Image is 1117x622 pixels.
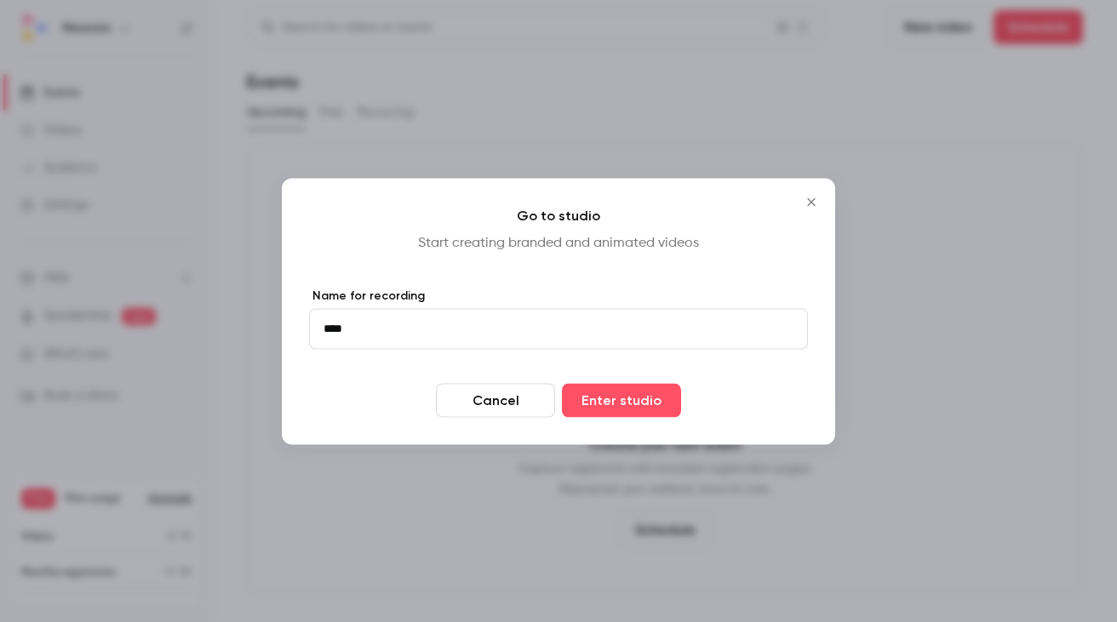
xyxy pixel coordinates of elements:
[309,232,808,253] p: Start creating branded and animated videos
[436,383,555,417] button: Cancel
[794,185,828,219] button: Close
[562,383,681,417] button: Enter studio
[309,205,808,225] h4: Go to studio
[309,287,808,304] label: Name for recording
